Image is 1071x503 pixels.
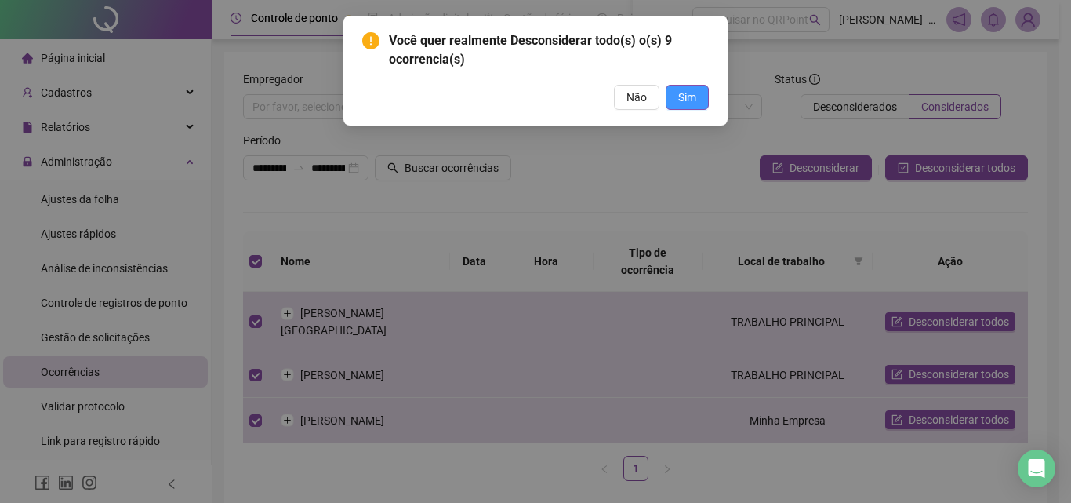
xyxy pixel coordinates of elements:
button: Sim [666,85,709,110]
span: Sim [678,89,696,106]
span: Você quer realmente Desconsiderar todo(s) o(s) 9 ocorrencia(s) [389,31,709,69]
div: Open Intercom Messenger [1018,450,1055,487]
span: exclamation-circle [362,32,379,49]
span: Não [626,89,647,106]
button: Não [614,85,659,110]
